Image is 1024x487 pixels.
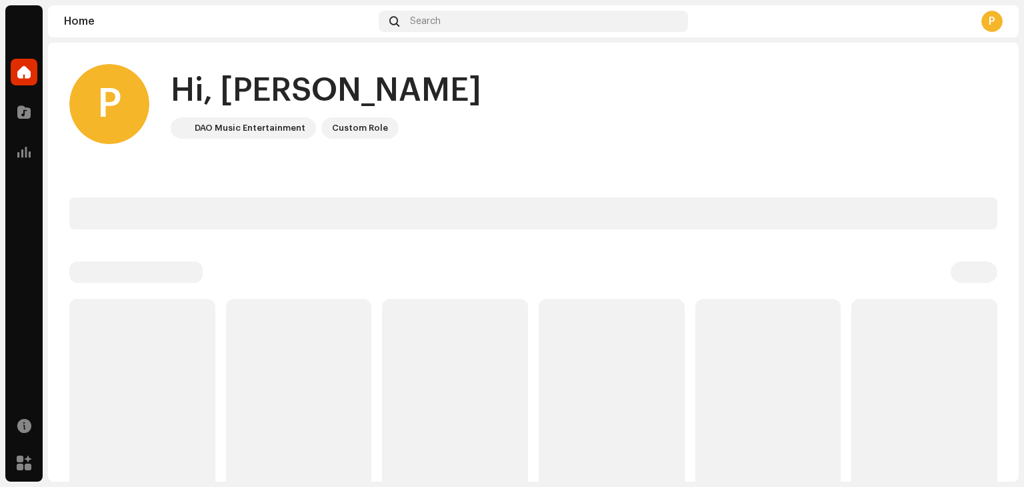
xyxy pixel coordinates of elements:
[69,64,149,144] div: P
[173,120,189,136] img: 76e35660-c1c7-4f61-ac9e-76e2af66a330
[332,120,388,136] div: Custom Role
[171,69,481,112] div: Hi, [PERSON_NAME]
[981,11,1003,32] div: P
[64,16,373,27] div: Home
[195,120,305,136] div: DAO Music Entertainment
[410,16,441,27] span: Search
